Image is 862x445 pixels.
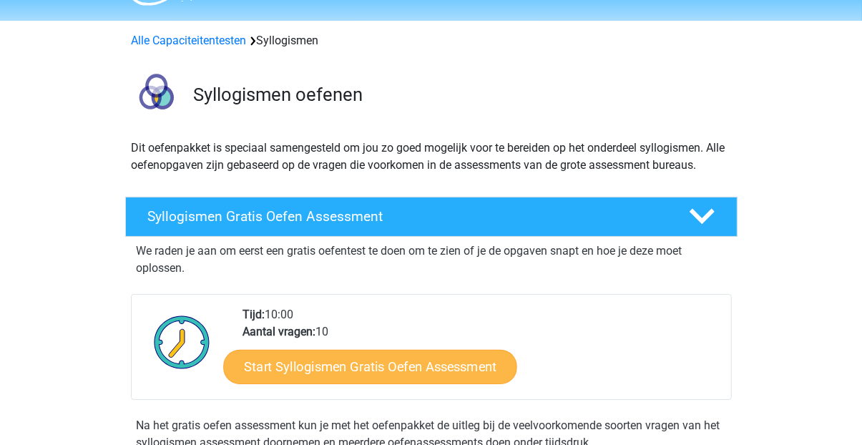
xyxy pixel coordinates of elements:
[232,306,730,399] div: 10:00 10
[132,140,731,174] p: Dit oefenpakket is speciaal samengesteld om jou zo goed mogelijk voor te bereiden op het onderdee...
[119,197,743,237] a: Syllogismen Gratis Oefen Assessment
[223,349,517,383] a: Start Syllogismen Gratis Oefen Assessment
[137,243,726,277] p: We raden je aan om eerst een gratis oefentest te doen om te zien of je de opgaven snapt en hoe je...
[126,32,737,49] div: Syllogismen
[193,84,726,106] h3: Syllogismen oefenen
[243,308,265,321] b: Tijd:
[126,67,187,127] img: syllogismen
[132,34,247,47] a: Alle Capaciteitentesten
[243,325,315,338] b: Aantal vragen:
[146,306,218,378] img: Klok
[148,208,666,225] h4: Syllogismen Gratis Oefen Assessment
